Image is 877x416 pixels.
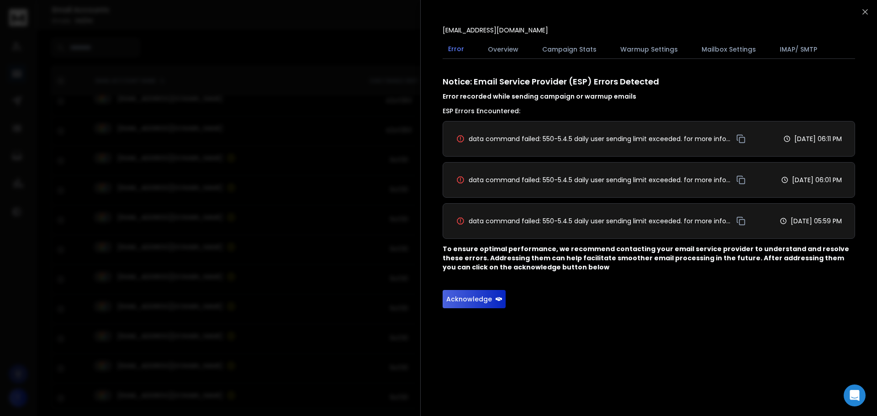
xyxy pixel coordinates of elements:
p: [DATE] 06:01 PM [792,175,842,184]
span: data command failed: 550-5.4.5 daily user sending limit exceeded. for more information on gmail 5... [469,216,731,226]
h4: Error recorded while sending campaign or warmup emails [443,92,855,101]
button: Error [443,39,470,60]
span: data command failed: 550-5.4.5 daily user sending limit exceeded. for more information on gmail 5... [469,134,731,143]
p: [DATE] 05:59 PM [791,216,842,226]
span: data command failed: 550-5.4.5 daily user sending limit exceeded. for more information on gmail 5... [469,175,731,184]
button: IMAP/ SMTP [774,39,823,59]
div: Open Intercom Messenger [844,384,866,406]
h3: ESP Errors Encountered: [443,106,855,116]
button: Mailbox Settings [696,39,761,59]
h1: Notice: Email Service Provider (ESP) Errors Detected [443,75,855,101]
p: [DATE] 06:11 PM [794,134,842,143]
button: Warmup Settings [615,39,683,59]
p: To ensure optimal performance, we recommend contacting your email service provider to understand ... [443,244,855,272]
button: Overview [482,39,524,59]
p: [EMAIL_ADDRESS][DOMAIN_NAME] [443,26,548,35]
button: Campaign Stats [537,39,602,59]
button: Acknowledge [443,290,506,308]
